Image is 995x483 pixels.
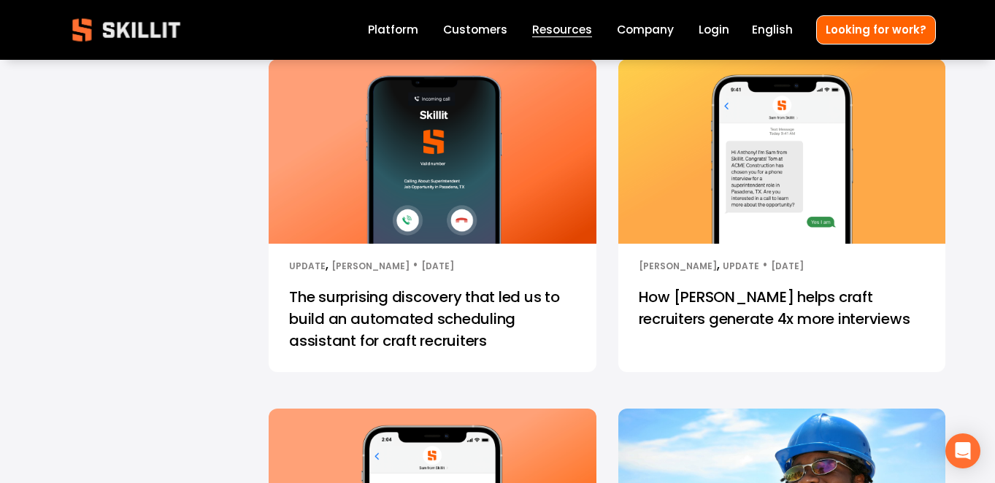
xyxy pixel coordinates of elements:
a: Update [723,260,759,272]
a: Platform [368,20,418,40]
span: , [326,256,329,274]
span: English [752,21,793,38]
img: How Sam helps craft recruiters generate 4x more interviews [616,58,947,244]
a: [PERSON_NAME] [331,260,410,272]
a: folder dropdown [532,20,592,40]
a: [PERSON_NAME] [639,260,717,272]
img: Skillit [60,8,193,52]
a: Update [289,260,326,272]
span: Resources [532,21,592,38]
a: Login [699,20,729,40]
div: language picker [752,20,793,40]
time: [DATE] [771,260,804,272]
a: The surprising discovery that led us to build an automated scheduling assistant for craft recruiters [269,274,596,372]
a: Looking for work? [816,15,936,44]
time: [DATE] [421,260,454,272]
span: , [717,256,720,274]
a: Company [617,20,674,40]
a: How [PERSON_NAME] helps craft recruiters generate 4x more interviews [618,274,945,372]
img: The surprising discovery that led us to build an automated scheduling assistant for craft recruiters [267,58,598,244]
div: Open Intercom Messenger [945,433,980,468]
a: Customers [443,20,507,40]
